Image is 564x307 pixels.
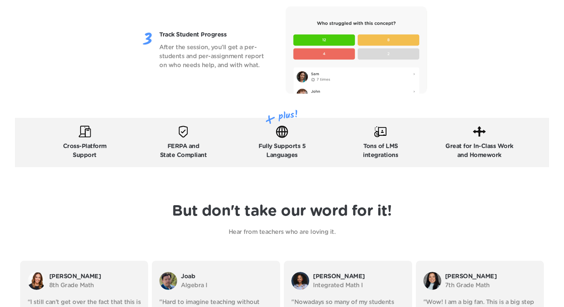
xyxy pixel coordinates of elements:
p: [PERSON_NAME] [445,272,537,281]
p: Joab [181,272,273,281]
p: Algebra I [181,281,273,290]
p: Integrated Math I [313,281,405,290]
p: [PERSON_NAME] [49,272,141,281]
p: 7th Grade Math [445,281,537,290]
p: 8th Grade Math [49,281,141,290]
p: Hear from teachers who are loving it. [151,228,413,236]
p: Cross-Platform Support [63,142,107,160]
p: FERPA and State Compliant [160,142,207,160]
p: Track Student Progress [159,30,269,39]
p: Fully Supports 5 Languages [258,142,305,160]
p: Tons of LMS integrations [363,142,398,160]
p: After the session, you’ll get a per-students and per-assignment report on who needs help, and wit... [159,43,269,70]
h1: But don't take our word for it! [172,202,392,220]
p: [PERSON_NAME] [313,272,405,281]
p: Great for In-Class Work and Homework [445,142,513,160]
